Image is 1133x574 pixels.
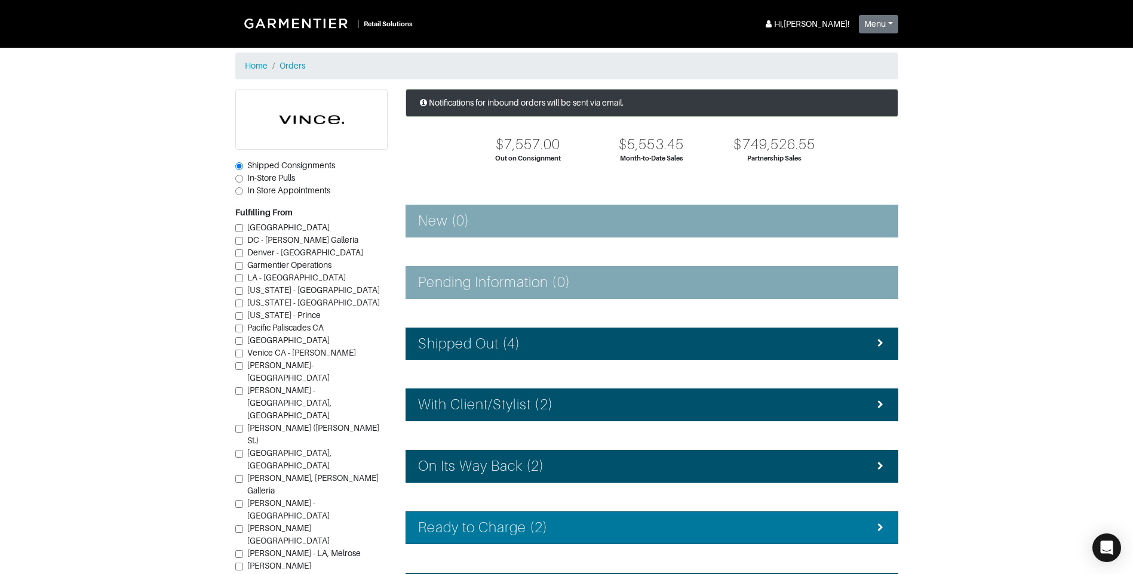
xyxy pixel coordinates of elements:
div: Hi, [PERSON_NAME] ! [763,18,849,30]
div: Partnership Sales [747,153,802,163]
div: Open Intercom Messenger [1092,533,1121,562]
input: DC - [PERSON_NAME] Galleria [235,237,243,245]
div: Notifications for inbound orders will be sent via email. [406,89,898,117]
input: Garmentier Operations [235,262,243,270]
span: [GEOGRAPHIC_DATA] [247,335,330,345]
h4: New (0) [418,212,469,230]
span: Garmentier Operations [247,260,331,270]
span: Denver - [GEOGRAPHIC_DATA] [247,248,363,257]
input: [PERSON_NAME] - LA, Melrose [235,550,243,558]
span: Venice CA - [PERSON_NAME] [247,348,356,357]
input: [GEOGRAPHIC_DATA] [235,224,243,232]
input: [PERSON_NAME] ([PERSON_NAME] St.) [235,425,243,433]
input: [US_STATE] - [GEOGRAPHIC_DATA] [235,287,243,295]
input: LA - [GEOGRAPHIC_DATA] [235,274,243,282]
h4: On Its Way Back (2) [418,458,545,475]
span: Shipped Consignments [247,161,335,170]
div: $749,526.55 [733,136,815,153]
div: | [357,17,359,30]
input: [US_STATE] - Prince [235,312,243,320]
input: [PERSON_NAME][GEOGRAPHIC_DATA]. [235,563,243,570]
span: In-Store Pulls [247,173,295,183]
span: [PERSON_NAME]-[GEOGRAPHIC_DATA] [247,360,330,382]
div: $5,553.45 [619,136,683,153]
input: [PERSON_NAME][GEOGRAPHIC_DATA] [235,525,243,533]
input: [PERSON_NAME]-[GEOGRAPHIC_DATA] [235,362,243,370]
span: Pacific Paliscades CA [247,323,324,332]
input: Shipped Consignments [235,162,243,170]
h4: With Client/Stylist (2) [418,396,553,413]
input: [GEOGRAPHIC_DATA], [GEOGRAPHIC_DATA] [235,450,243,458]
input: In Store Appointments [235,187,243,195]
nav: breadcrumb [235,53,898,79]
input: Venice CA - [PERSON_NAME] [235,350,243,357]
span: LA - [GEOGRAPHIC_DATA] [247,273,346,282]
span: [PERSON_NAME][GEOGRAPHIC_DATA] [247,523,330,545]
div: $7,557.00 [496,136,560,153]
input: [GEOGRAPHIC_DATA] [235,337,243,345]
a: |Retail Solutions [235,10,417,37]
input: Pacific Paliscades CA [235,325,243,332]
span: DC - [PERSON_NAME] Galleria [247,235,358,245]
input: Denver - [GEOGRAPHIC_DATA] [235,249,243,257]
input: [PERSON_NAME], [PERSON_NAME] Galleria [235,475,243,483]
span: [US_STATE] - Prince [247,310,321,320]
input: [PERSON_NAME] - [GEOGRAPHIC_DATA], [GEOGRAPHIC_DATA] [235,387,243,395]
span: [PERSON_NAME], [PERSON_NAME] Galleria [247,473,379,495]
span: [PERSON_NAME] - LA, Melrose [247,548,361,558]
h4: Pending Information (0) [418,274,570,291]
span: [US_STATE] - [GEOGRAPHIC_DATA] [247,285,380,295]
span: [PERSON_NAME] - [GEOGRAPHIC_DATA], [GEOGRAPHIC_DATA] [247,385,331,420]
span: [PERSON_NAME] - [GEOGRAPHIC_DATA] [247,498,330,520]
img: cyAkLTq7csKWtL9WARqkkVaF.png [236,90,387,149]
input: [PERSON_NAME] - [GEOGRAPHIC_DATA] [235,500,243,508]
button: Menu [859,15,898,33]
span: [GEOGRAPHIC_DATA] [247,223,330,232]
label: Fulfilling From [235,206,293,219]
span: In Store Appointments [247,186,330,195]
a: Home [245,61,268,70]
small: Retail Solutions [364,20,413,27]
a: Orders [280,61,305,70]
h4: Shipped Out (4) [418,335,521,353]
div: Out on Consignment [495,153,561,163]
div: Month-to-Date Sales [620,153,683,163]
span: [PERSON_NAME] ([PERSON_NAME] St.) [247,423,379,445]
input: In-Store Pulls [235,175,243,183]
h4: Ready to Charge (2) [418,519,548,536]
img: Garmentier [238,12,357,35]
input: [US_STATE] - [GEOGRAPHIC_DATA] [235,300,243,307]
span: [GEOGRAPHIC_DATA], [GEOGRAPHIC_DATA] [247,448,331,470]
span: [US_STATE] - [GEOGRAPHIC_DATA] [247,298,380,307]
